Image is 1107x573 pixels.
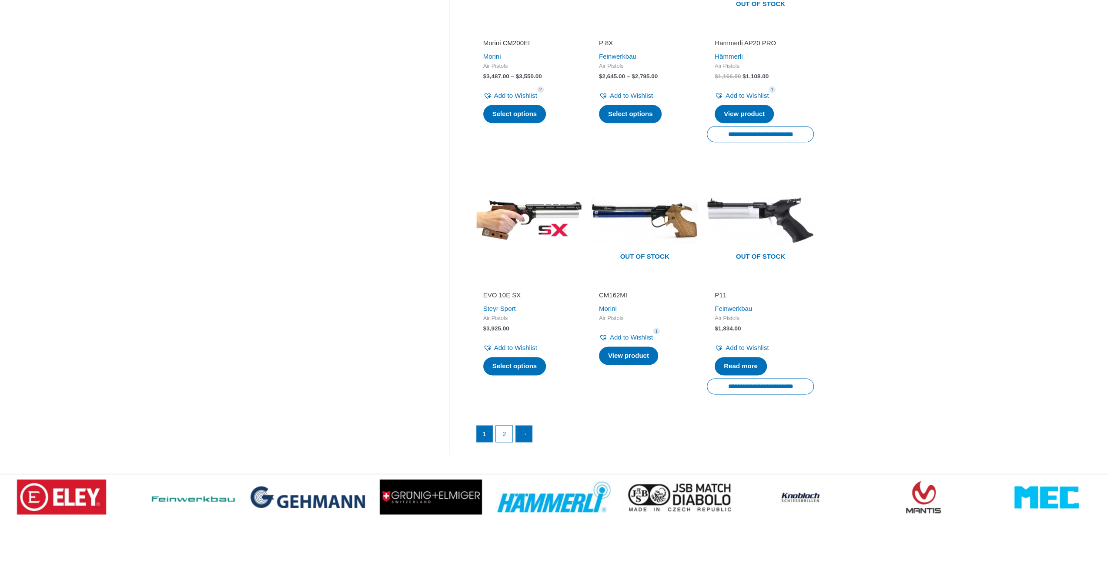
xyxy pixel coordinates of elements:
[599,291,690,303] a: CM162MI
[599,63,690,70] span: Air Pistols
[17,480,106,514] img: brand logo
[599,39,690,47] h2: P 8X
[483,315,575,322] span: Air Pistols
[715,105,774,123] a: Read more about “Hammerli AP20 PRO”
[483,325,487,332] span: $
[715,63,806,70] span: Air Pistols
[715,325,741,332] bdi: 1,834.00
[632,73,635,80] span: $
[483,39,575,50] a: Morini CM200EI
[591,167,698,273] a: Out of stock
[599,305,617,312] a: Morini
[483,90,537,102] a: Add to Wishlist
[511,73,514,80] span: –
[483,73,509,80] bdi: 3,487.00
[610,92,653,99] span: Add to Wishlist
[599,331,653,343] a: Add to Wishlist
[599,105,662,123] a: Select options for “P 8X”
[483,291,575,300] h2: EVO 10E SX
[516,73,542,80] bdi: 3,550.00
[483,291,575,303] a: EVO 10E SX
[599,346,658,365] a: Select options for “CM162MI”
[742,73,746,80] span: $
[483,342,537,354] a: Add to Wishlist
[715,27,806,37] iframe: Customer reviews powered by Trustpilot
[483,73,487,80] span: $
[494,92,537,99] span: Add to Wishlist
[483,105,546,123] a: Select options for “Morini CM200EI”
[483,63,575,70] span: Air Pistols
[707,167,814,273] a: Out of stock
[475,425,814,447] nav: Product Pagination
[769,86,776,93] span: 1
[599,73,602,80] span: $
[516,73,519,80] span: $
[715,39,806,47] h2: Hammerli AP20 PRO
[537,86,544,93] span: 2
[632,73,658,80] bdi: 2,795.00
[742,73,769,80] bdi: 1,108.00
[483,357,546,375] a: Select options for “EVO 10E SX”
[599,291,690,300] h2: CM162MI
[598,247,692,267] span: Out of stock
[715,73,741,80] bdi: 1,166.00
[715,291,806,303] a: P11
[599,279,690,289] iframe: Customer reviews powered by Trustpilot
[715,342,769,354] a: Add to Wishlist
[715,53,742,60] a: Hämmerli
[599,73,625,80] bdi: 2,645.00
[715,39,806,50] a: Hammerli AP20 PRO
[715,357,767,375] a: Read more about “P11”
[516,426,532,442] a: →
[483,27,575,37] iframe: Customer reviews powered by Trustpilot
[726,92,769,99] span: Add to Wishlist
[494,344,537,351] span: Add to Wishlist
[715,291,806,300] h2: P11
[483,279,575,289] iframe: Customer reviews powered by Trustpilot
[707,167,814,273] img: P11
[599,53,636,60] a: Feinwerkbau
[475,167,582,273] img: EVO 10E SX
[715,73,718,80] span: $
[653,328,660,334] span: 1
[726,344,769,351] span: Add to Wishlist
[483,325,509,332] bdi: 3,925.00
[599,27,690,37] iframe: Customer reviews powered by Trustpilot
[715,90,769,102] a: Add to Wishlist
[610,333,653,341] span: Add to Wishlist
[591,167,698,273] img: CM162MI
[715,279,806,289] iframe: Customer reviews powered by Trustpilot
[599,315,690,322] span: Air Pistols
[627,73,630,80] span: –
[599,90,653,102] a: Add to Wishlist
[715,325,718,332] span: $
[483,53,501,60] a: Morini
[496,426,512,442] a: Page 2
[483,305,516,312] a: Steyr Sport
[599,39,690,50] a: P 8X
[715,315,806,322] span: Air Pistols
[713,247,807,267] span: Out of stock
[476,426,493,442] span: Page 1
[483,39,575,47] h2: Morini CM200EI
[715,305,752,312] a: Feinwerkbau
